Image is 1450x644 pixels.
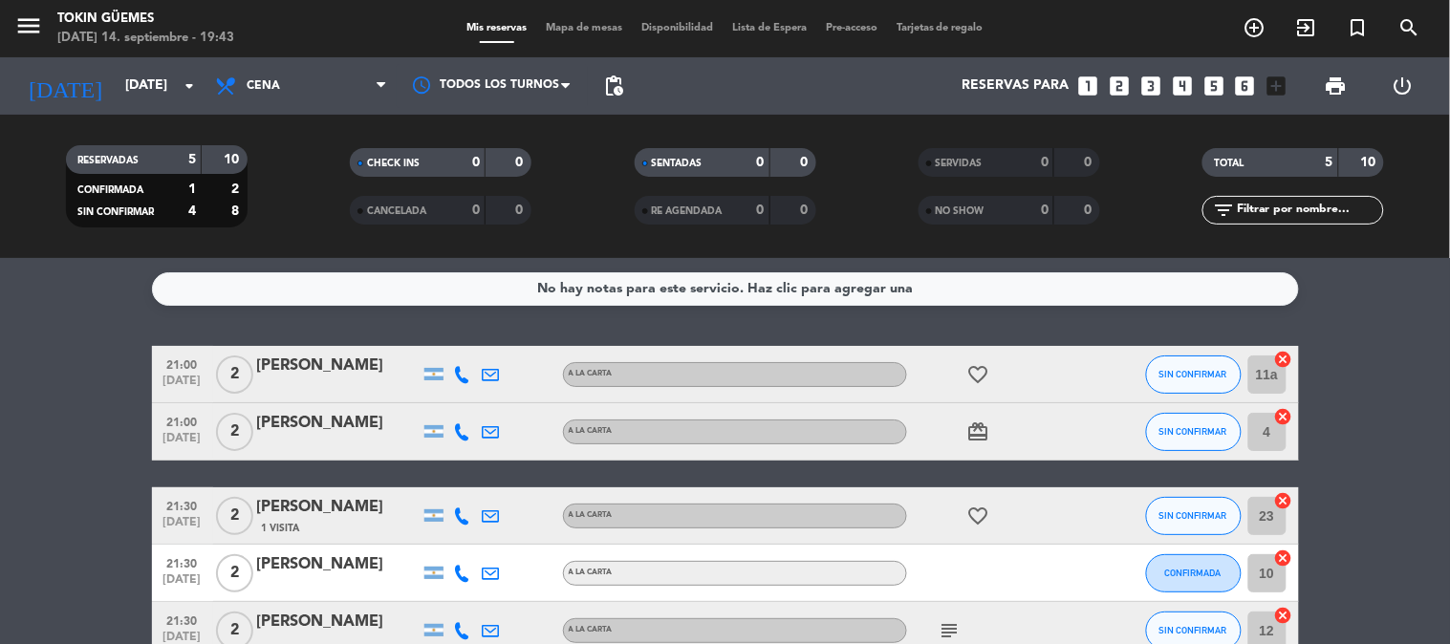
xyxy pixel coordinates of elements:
[231,204,243,218] strong: 8
[457,23,536,33] span: Mis reservas
[569,569,613,576] span: A LA CARTA
[1138,74,1163,98] i: looks_3
[1075,74,1100,98] i: looks_one
[757,156,765,169] strong: 0
[1361,156,1380,169] strong: 10
[1370,57,1436,115] div: LOG OUT
[569,370,613,377] span: A LA CARTA
[757,204,765,217] strong: 0
[939,619,962,642] i: subject
[1214,159,1244,168] span: TOTAL
[936,206,985,216] span: NO SHOW
[1235,200,1383,221] input: Filtrar por nombre...
[1398,16,1421,39] i: search
[188,204,196,218] strong: 4
[936,159,983,168] span: SERVIDAS
[188,153,196,166] strong: 5
[1146,554,1242,592] button: CONFIRMADA
[1233,74,1258,98] i: looks_6
[1084,204,1095,217] strong: 0
[569,626,613,633] span: A LA CARTA
[262,521,300,536] span: 1 Visita
[962,78,1069,94] span: Reservas para
[1274,350,1293,369] i: cancel
[14,11,43,47] button: menu
[159,375,206,397] span: [DATE]
[652,206,723,216] span: RE AGENDADA
[224,153,243,166] strong: 10
[1212,199,1235,222] i: filter_list
[1274,491,1293,510] i: cancel
[216,554,253,592] span: 2
[257,495,420,520] div: [PERSON_NAME]
[257,552,420,577] div: [PERSON_NAME]
[537,278,913,300] div: No hay notas para este servicio. Haz clic para agregar una
[257,610,420,634] div: [PERSON_NAME]
[159,410,206,432] span: 21:00
[800,156,812,169] strong: 0
[1146,355,1242,394] button: SIN CONFIRMAR
[967,504,990,527] i: favorite_border
[472,156,480,169] strong: 0
[1146,497,1242,535] button: SIN CONFIRMAR
[159,609,206,631] span: 21:30
[1159,625,1227,635] span: SIN CONFIRMAR
[967,363,990,386] i: favorite_border
[1146,413,1242,451] button: SIN CONFIRMAR
[1159,369,1227,379] span: SIN CONFIRMAR
[1107,74,1132,98] i: looks_two
[216,355,253,394] span: 2
[472,204,480,217] strong: 0
[77,185,143,195] span: CONFIRMADA
[159,516,206,538] span: [DATE]
[1159,510,1227,521] span: SIN CONFIRMAR
[159,353,206,375] span: 21:00
[247,79,280,93] span: Cena
[14,65,116,107] i: [DATE]
[800,204,812,217] strong: 0
[569,427,613,435] span: A LA CARTA
[652,159,703,168] span: SENTADAS
[816,23,887,33] span: Pre-acceso
[77,207,154,217] span: SIN CONFIRMAR
[14,11,43,40] i: menu
[1391,75,1414,97] i: power_settings_new
[1265,74,1289,98] i: add_box
[1244,16,1266,39] i: add_circle_outline
[536,23,632,33] span: Mapa de mesas
[1325,75,1348,97] span: print
[159,432,206,454] span: [DATE]
[188,182,196,196] strong: 1
[159,551,206,573] span: 21:30
[1159,426,1227,437] span: SIN CONFIRMAR
[1326,156,1333,169] strong: 5
[723,23,816,33] span: Lista de Espera
[57,10,234,29] div: Tokin Güemes
[1295,16,1318,39] i: exit_to_app
[231,182,243,196] strong: 2
[1170,74,1195,98] i: looks_4
[569,511,613,519] span: A LA CARTA
[602,75,625,97] span: pending_actions
[1041,204,1049,217] strong: 0
[887,23,993,33] span: Tarjetas de regalo
[516,204,528,217] strong: 0
[159,494,206,516] span: 21:30
[1347,16,1370,39] i: turned_in_not
[178,75,201,97] i: arrow_drop_down
[1274,548,1293,568] i: cancel
[1274,407,1293,426] i: cancel
[257,354,420,378] div: [PERSON_NAME]
[1274,606,1293,625] i: cancel
[257,411,420,436] div: [PERSON_NAME]
[632,23,723,33] span: Disponibilidad
[216,413,253,451] span: 2
[367,206,426,216] span: CANCELADA
[57,29,234,48] div: [DATE] 14. septiembre - 19:43
[159,573,206,595] span: [DATE]
[367,159,420,168] span: CHECK INS
[967,420,990,443] i: card_giftcard
[1041,156,1049,169] strong: 0
[77,156,139,165] span: RESERVADAS
[1201,74,1226,98] i: looks_5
